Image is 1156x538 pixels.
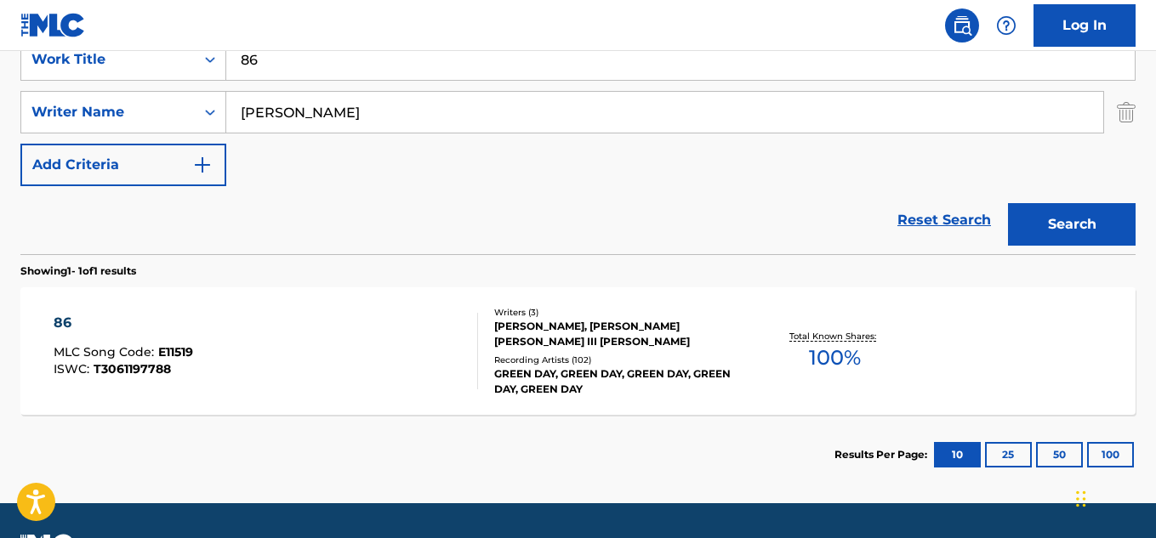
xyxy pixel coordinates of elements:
span: ISWC : [54,361,94,377]
button: Add Criteria [20,144,226,186]
img: help [996,15,1016,36]
div: Work Title [31,49,185,70]
div: GREEN DAY, GREEN DAY, GREEN DAY, GREEN DAY, GREEN DAY [494,366,743,397]
p: Showing 1 - 1 of 1 results [20,263,136,279]
button: 25 [985,442,1032,467]
iframe: Chat Widget [1071,456,1156,538]
div: Writers ( 3 ) [494,306,743,319]
a: Public Search [945,8,979,42]
span: T3061197788 [94,361,171,377]
button: 10 [934,442,981,467]
img: MLC Logo [20,13,86,37]
img: search [952,15,972,36]
a: 86MLC Song Code:E11519ISWC:T3061197788Writers (3)[PERSON_NAME], [PERSON_NAME] [PERSON_NAME] III [... [20,287,1136,415]
p: Results Per Page: [834,447,931,462]
a: Reset Search [889,201,999,239]
img: Delete Criterion [1117,91,1136,133]
button: Search [1008,203,1136,246]
div: Drag [1076,473,1086,524]
span: E11519 [158,344,193,360]
p: Total Known Shares: [789,330,880,343]
span: MLC Song Code : [54,344,158,360]
button: 100 [1087,442,1134,467]
img: 9d2ae6d4665cec9f34b9.svg [192,155,213,175]
div: 86 [54,313,193,333]
div: Recording Artists ( 102 ) [494,354,743,366]
a: Log In [1034,4,1136,47]
form: Search Form [20,38,1136,254]
div: Help [989,8,1023,42]
span: 100 % [809,343,861,373]
button: 50 [1036,442,1083,467]
div: [PERSON_NAME], [PERSON_NAME] [PERSON_NAME] III [PERSON_NAME] [494,319,743,349]
div: Writer Name [31,102,185,122]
